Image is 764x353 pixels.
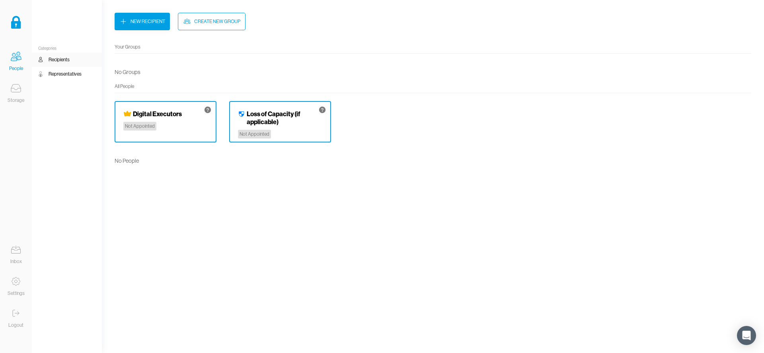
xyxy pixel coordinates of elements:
button: New Recipient [115,13,170,30]
div: All People [115,82,751,90]
div: Logout [8,321,23,329]
div: Storage [8,96,24,104]
div: Not Appointed [123,122,156,131]
h4: Loss of Capacity (if applicable) [247,110,322,126]
div: New Recipient [131,18,165,25]
div: People [9,64,23,72]
div: No People [115,155,139,166]
h4: Digital Executors [133,110,182,118]
div: Categories [32,46,102,51]
div: No Groups [115,66,140,78]
div: Your Groups [115,43,751,51]
div: Create New Group [194,18,240,25]
div: Recipients [49,56,70,64]
div: Inbox [10,257,22,265]
div: Settings [8,289,25,297]
div: Open Intercom Messenger [737,326,756,345]
div: Not Appointed [238,130,271,138]
a: Recipients [32,53,102,67]
a: Representatives [32,67,102,81]
button: Create New Group [178,13,246,30]
div: Representatives [49,70,82,78]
